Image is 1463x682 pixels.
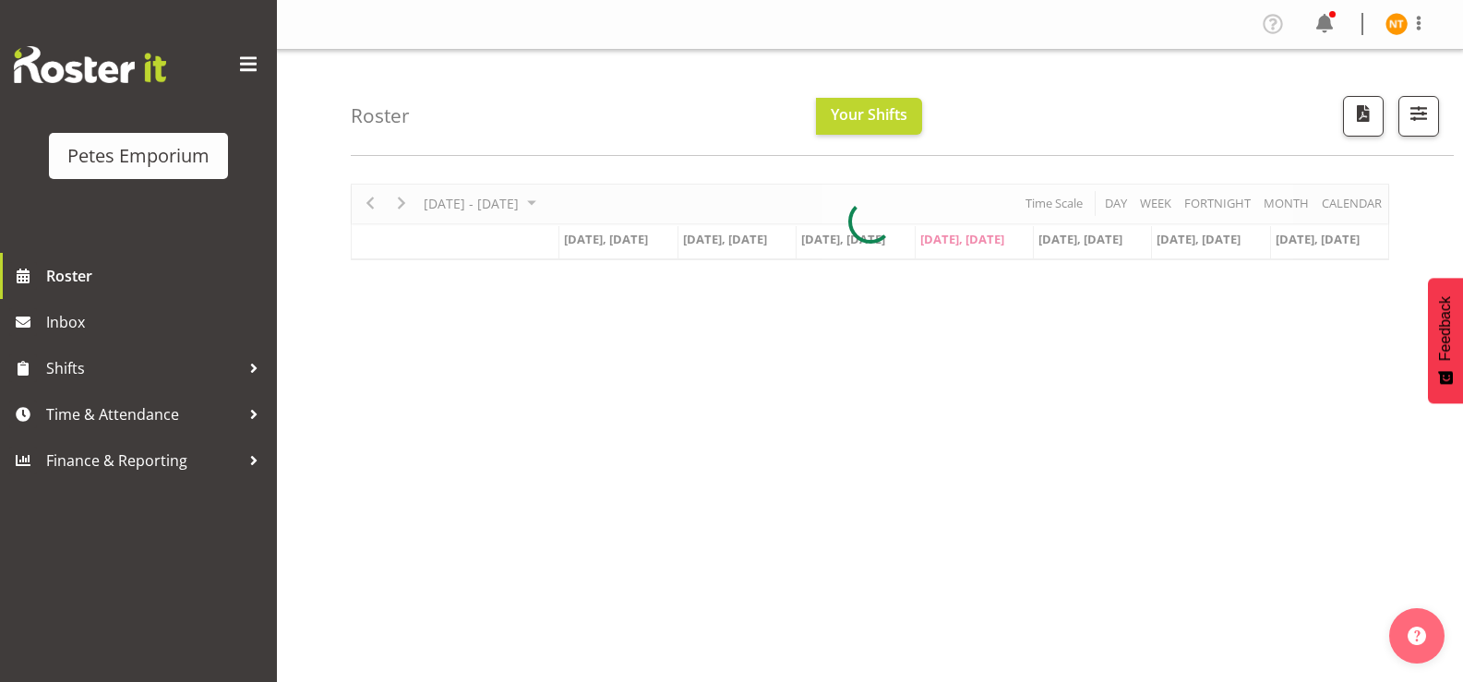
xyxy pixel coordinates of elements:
h4: Roster [351,105,410,126]
span: Roster [46,262,268,290]
span: Shifts [46,354,240,382]
img: help-xxl-2.png [1408,627,1426,645]
img: nicole-thomson8388.jpg [1385,13,1408,35]
span: Time & Attendance [46,401,240,428]
button: Your Shifts [816,98,922,135]
span: Inbox [46,308,268,336]
span: Finance & Reporting [46,447,240,474]
button: Filter Shifts [1398,96,1439,137]
span: Your Shifts [831,104,907,125]
span: Feedback [1437,296,1454,361]
img: Rosterit website logo [14,46,166,83]
div: Petes Emporium [67,142,210,170]
button: Download a PDF of the roster according to the set date range. [1343,96,1384,137]
button: Feedback - Show survey [1428,278,1463,403]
